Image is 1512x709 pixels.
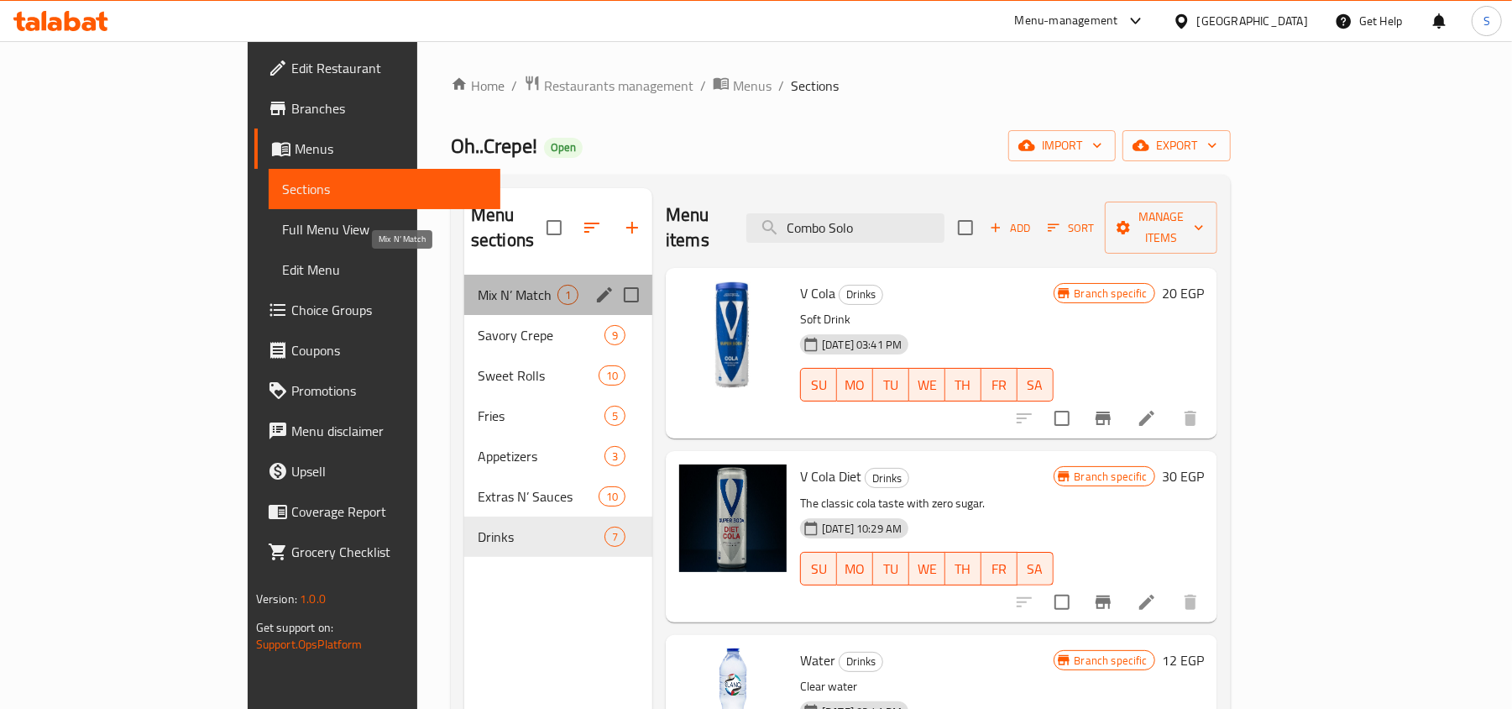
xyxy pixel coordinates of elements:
span: V Cola [800,281,835,306]
button: MO [837,368,873,402]
h6: 20 EGP [1162,281,1204,305]
a: Edit menu item [1137,408,1157,428]
nav: breadcrumb [451,75,1231,97]
button: TU [873,552,909,586]
span: Select section [948,210,983,245]
span: Menus [733,76,772,96]
span: Sweet Rolls [478,365,599,386]
button: Sort [1044,215,1098,241]
a: Edit Restaurant [254,48,500,88]
span: Promotions [291,381,487,401]
div: items [599,365,625,386]
div: Savory Crepe9 [464,315,652,355]
button: MO [837,552,873,586]
span: WE [916,373,939,397]
span: Manage items [1118,207,1204,249]
a: Restaurants management [524,75,693,97]
li: / [511,76,517,96]
div: Drinks [865,468,909,488]
h6: 12 EGP [1162,649,1204,672]
span: Drinks [840,652,882,671]
div: Extras N’ Sauces10 [464,476,652,517]
div: Open [544,138,583,158]
div: items [604,446,625,466]
nav: Menu sections [464,268,652,564]
div: Fries5 [464,396,652,436]
span: Restaurants management [544,76,693,96]
p: Soft Drink [800,309,1053,330]
span: Get support on: [256,617,333,638]
span: TU [880,557,902,581]
span: Sort sections [572,207,612,248]
h2: Menu sections [471,202,547,253]
button: FR [981,552,1018,586]
span: Grocery Checklist [291,542,487,562]
a: Promotions [254,370,500,411]
a: Branches [254,88,500,129]
span: Add [987,218,1033,238]
a: Coupons [254,330,500,370]
button: Manage items [1105,202,1217,254]
div: items [599,486,625,507]
span: 7 [605,529,625,545]
div: Menu-management [1015,11,1118,31]
span: Coverage Report [291,502,487,522]
span: import [1022,135,1102,156]
span: [DATE] 03:41 PM [815,337,908,353]
span: 5 [605,408,625,424]
div: Drinks7 [464,517,652,557]
span: 9 [605,328,625,344]
span: Open [544,140,583,155]
span: Edit Restaurant [291,58,487,78]
div: Sweet Rolls10 [464,355,652,396]
input: search [746,213,944,243]
span: Upsell [291,461,487,481]
span: Sections [282,179,487,199]
p: The classic cola taste with zero sugar. [800,493,1053,514]
button: TH [945,552,981,586]
div: [GEOGRAPHIC_DATA] [1197,12,1308,30]
span: SA [1024,557,1047,581]
span: SA [1024,373,1047,397]
li: / [700,76,706,96]
button: SU [800,552,837,586]
span: Water [800,648,835,673]
a: Choice Groups [254,290,500,330]
button: TH [945,368,981,402]
p: Clear water [800,676,1053,697]
span: Select to update [1044,401,1080,436]
span: Select all sections [536,210,572,245]
div: Fries [478,406,604,426]
h2: Menu items [666,202,726,253]
span: 10 [599,489,625,505]
span: Drinks [866,469,908,488]
button: SA [1018,552,1054,586]
span: 10 [599,368,625,384]
button: delete [1170,582,1211,622]
span: SU [808,373,830,397]
div: Extras N’ Sauces [478,486,599,507]
img: V Cola Diet [679,465,787,572]
span: Savory Crepe [478,325,604,345]
a: Support.OpsPlatform [256,633,363,655]
span: Sort [1048,218,1094,238]
a: Sections [269,169,500,209]
a: Coverage Report [254,491,500,532]
span: 3 [605,449,625,465]
span: Mix N’ Match [478,285,557,305]
span: [DATE] 10:29 AM [815,521,908,537]
div: items [604,325,625,345]
a: Menus [254,129,500,169]
span: Sort items [1037,215,1105,241]
img: V Cola [679,281,787,389]
span: 1 [558,287,578,303]
span: Branch specific [1068,469,1154,485]
span: Oh..Crepe! [451,127,537,165]
div: items [604,406,625,426]
span: WE [916,557,939,581]
div: Drinks [478,527,604,547]
div: Appetizers [478,446,604,466]
span: MO [844,557,866,581]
